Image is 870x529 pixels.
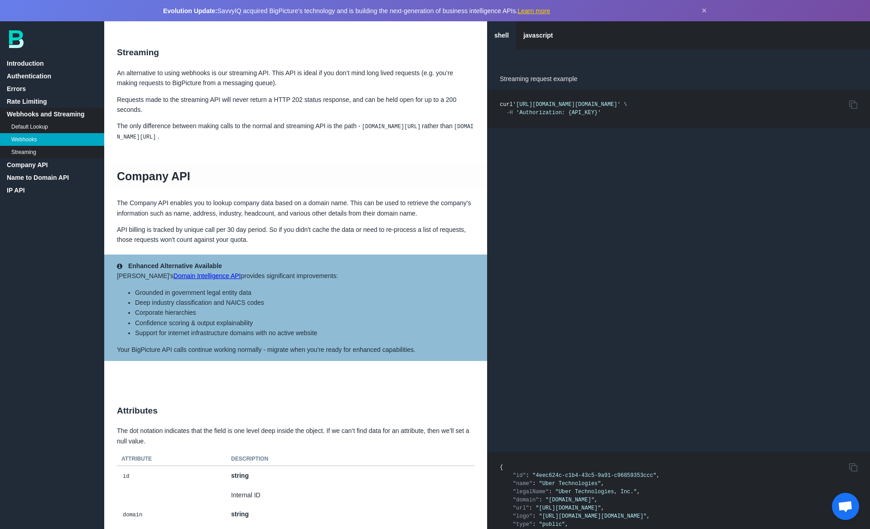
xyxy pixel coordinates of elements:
a: javascript [516,21,560,49]
span: "4eec624c-c1b4-43c5-9a91-c96859353ccc" [532,472,657,479]
span: : [549,489,552,495]
p: The dot notation indicates that the field is one level deep inside the object. If we can’t find d... [104,426,487,446]
span: "Uber Technologies, Inc." [555,489,637,495]
a: Learn more [517,7,550,14]
code: [DOMAIN_NAME][URL] [360,122,422,131]
code: id [121,472,130,481]
h2: Streaming [104,37,487,68]
span: : [526,472,529,479]
code: domain [121,510,144,519]
h1: Company API [104,164,487,188]
p: The Company API enables you to lookup company data based on a domain name. This can be used to re... [104,198,487,218]
th: Description [227,452,474,466]
p: Requests made to the streaming API will never return a HTTP 202 status response, and can be held ... [104,95,487,115]
span: "type" [513,521,532,528]
td: Internal ID [227,486,474,505]
span: 'Authorization: {API_KEY}' [516,110,601,116]
span: \ [624,101,627,108]
li: Grounded in government legal entity data [135,288,474,298]
a: shell [487,21,516,49]
span: "[URL][DOMAIN_NAME]" [536,505,601,511]
strong: Evolution Update: [163,7,217,14]
span: '[URL][DOMAIN_NAME][DOMAIN_NAME]' [513,101,621,108]
button: Dismiss announcement [701,5,707,16]
span: "name" [513,481,532,487]
li: Deep industry classification and NAICS codes [135,298,474,308]
span: "logo" [513,513,532,519]
strong: string [231,472,249,479]
span: : [529,505,532,511]
span: "id" [513,472,526,479]
span: , [601,505,604,511]
span: , [647,513,650,519]
li: Confidence scoring & output explainability [135,318,474,328]
li: Support for internet infrastructure domains with no active website [135,328,474,338]
aside: [PERSON_NAME]'s provides significant improvements: Your BigPicture API calls continue working nor... [104,255,487,361]
p: API billing is tracked by unique call per 30 day period. So if you didn't cache the data or need ... [104,225,487,245]
span: SavvyIQ acquired BigPicture's technology and is building the next-generation of business intellig... [163,7,550,14]
span: , [637,489,640,495]
p: Streaming request example [487,68,870,90]
span: , [594,497,598,503]
span: : [532,481,536,487]
span: "domain" [513,497,539,503]
a: Domain Intelligence API [174,272,241,279]
li: Corporate hierarchies [135,308,474,317]
strong: string [231,510,249,518]
span: "legalName" [513,489,549,495]
p: The only difference between making calls to the normal and streaming API is the path - rather than . [104,121,487,141]
img: bp-logo-B-teal.svg [9,30,24,48]
th: Attribute [117,452,227,466]
code: curl [500,101,627,116]
span: "[URL][DOMAIN_NAME][DOMAIN_NAME]" [539,513,647,519]
span: -H [506,110,512,116]
a: Open chat [832,493,859,520]
span: "url" [513,505,529,511]
span: : [532,521,536,528]
span: , [565,521,568,528]
span: { [500,464,503,471]
span: "Uber Technologies" [539,481,601,487]
strong: Enhanced Alternative Available [128,262,222,269]
span: , [601,481,604,487]
h2: Attributes [104,395,487,426]
span: : [539,497,542,503]
span: , [657,472,660,479]
span: "public" [539,521,565,528]
p: An alternative to using webhooks is our streaming API. This API is ideal if you don’t mind long l... [104,68,487,88]
span: "[DOMAIN_NAME]" [546,497,594,503]
span: : [532,513,536,519]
